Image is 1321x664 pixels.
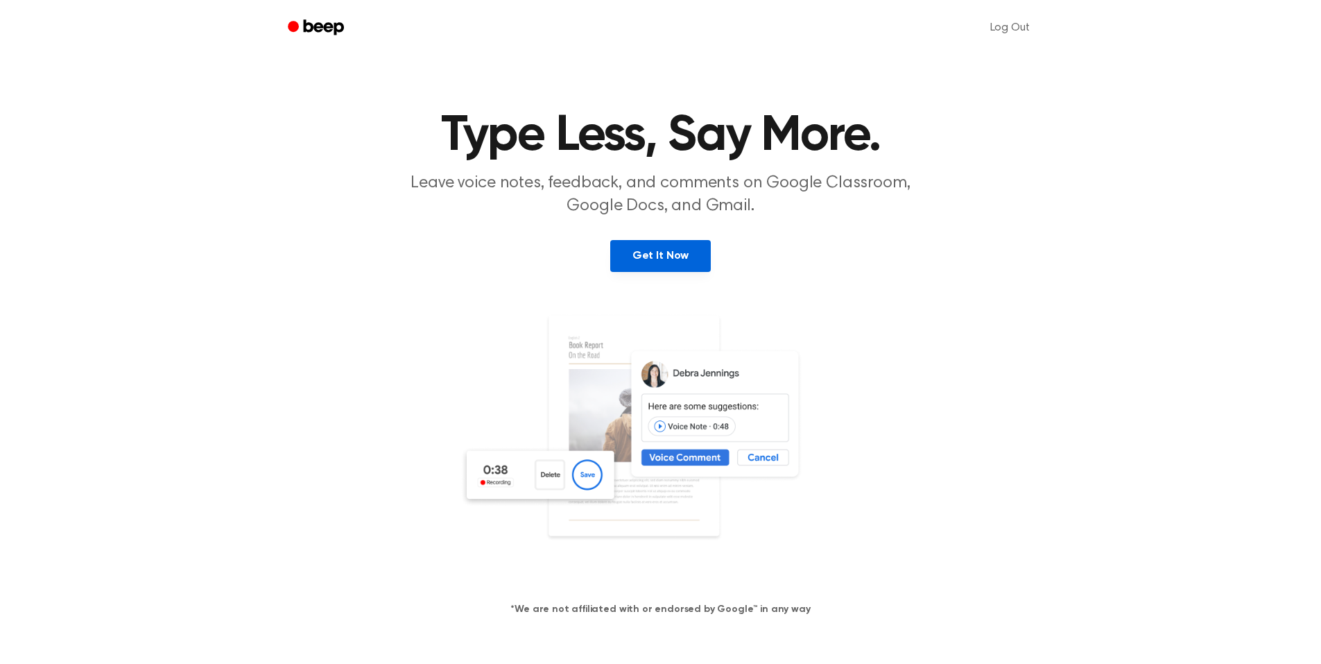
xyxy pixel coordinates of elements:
a: Beep [278,15,356,42]
a: Get It Now [610,240,711,272]
img: Voice Comments on Docs and Recording Widget [460,314,862,580]
a: Log Out [976,11,1044,44]
h1: Type Less, Say More. [306,111,1016,161]
p: Leave voice notes, feedback, and comments on Google Classroom, Google Docs, and Gmail. [395,172,927,218]
h4: *We are not affiliated with or endorsed by Google™ in any way [17,602,1304,617]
